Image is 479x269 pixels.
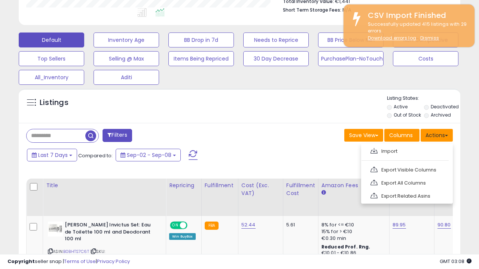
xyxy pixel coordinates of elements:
button: Items Being Repriced [168,51,234,66]
button: Filters [103,129,132,142]
label: Deactivated [431,103,459,110]
button: Default [19,33,84,47]
span: Columns [389,132,413,139]
div: 15% for > €10 [321,228,384,235]
a: Export Related Asins [365,190,447,202]
button: Inventory Age [94,33,159,47]
b: Reduced Prof. Rng. [321,244,370,250]
button: 30 Day Decrease [243,51,309,66]
span: ON [171,222,180,229]
p: Listing States: [387,95,460,102]
button: Aditi [94,70,159,85]
a: 89.95 [393,221,406,229]
div: 8% for <= €10 [321,222,384,228]
button: Sep-02 - Sep-08 [116,149,181,161]
div: seller snap | | [7,258,130,265]
button: Save View [344,129,383,142]
span: Last 7 Days [38,151,68,159]
h5: Listings [40,98,68,108]
div: ASIN: [48,222,160,269]
small: FBA [205,222,219,230]
button: Needs to Reprice [243,33,309,47]
div: 5.61 [286,222,312,228]
div: Successfully updated 415 listings with 29 errors. [362,21,469,42]
button: PurchasePlan-NoTouch [318,51,384,66]
span: OFF [186,222,198,229]
button: Selling @ Max [94,51,159,66]
button: BB Price Below Min [318,33,384,47]
b: [PERSON_NAME] Invictus Set: Eau de Toilette 100 ml and Deodorant 100 ml [65,222,156,244]
button: Columns [384,129,419,142]
button: BB Drop in 7d [168,33,234,47]
button: Top Sellers [19,51,84,66]
div: Cost (Exc. VAT) [241,182,280,197]
label: Out of Stock [394,112,421,118]
div: Fulfillment Cost [286,182,315,197]
u: Dismiss [420,35,439,41]
button: Costs [393,51,458,66]
strong: Copyright [7,258,35,265]
a: Download errors log [368,35,416,41]
a: Terms of Use [64,258,96,265]
label: Archived [431,112,451,118]
div: Amazon Fees [321,182,386,189]
button: All_Inventory [19,70,84,85]
span: Sep-02 - Sep-08 [127,151,171,159]
div: CSV Import Finished [362,10,469,21]
img: 41SHpQeEb7L._SL40_.jpg [48,222,63,236]
a: Privacy Policy [97,258,130,265]
a: Import [365,145,447,157]
div: Title [46,182,163,189]
div: Repricing [169,182,198,189]
div: Fulfillment [205,182,235,189]
b: Short Term Storage Fees: [283,7,341,13]
a: 90.80 [437,221,451,229]
div: Win BuyBox [169,233,196,240]
button: Actions [421,129,453,142]
a: 52.44 [241,221,256,229]
button: Last 7 Days [27,149,77,161]
a: Export All Columns [365,177,447,189]
span: 2025-09-16 03:08 GMT [440,258,472,265]
small: Amazon Fees. [321,189,326,196]
div: €0.30 min [321,235,384,242]
label: Active [394,103,408,110]
a: Export Visible Columns [365,164,447,176]
span: Compared to: [78,152,113,159]
span: N/A [342,6,351,13]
